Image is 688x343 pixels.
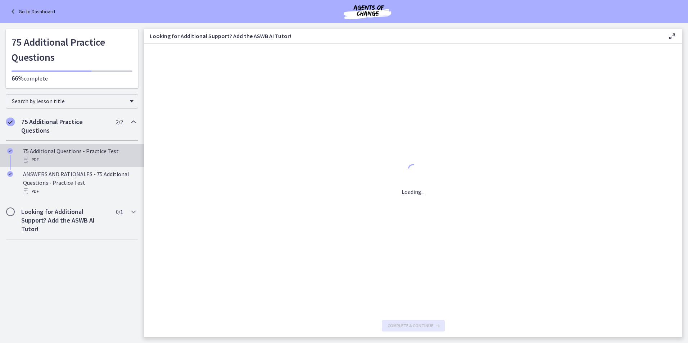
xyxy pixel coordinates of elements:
div: PDF [23,187,135,196]
span: Search by lesson title [12,97,126,105]
span: 0 / 1 [116,207,123,216]
h2: 75 Additional Practice Questions [21,118,109,135]
p: Loading... [402,187,425,196]
div: Search by lesson title [6,94,138,109]
div: 1 [402,162,425,179]
span: 2 / 2 [116,118,123,126]
p: complete [12,74,132,83]
span: Complete & continue [388,323,433,329]
span: 66% [12,74,24,82]
h3: Looking for Additional Support? Add the ASWB AI Tutor! [150,32,656,40]
div: ANSWERS AND RATIONALES - 75 Additional Questions - Practice Test [23,170,135,196]
img: Agents of Change [324,3,411,20]
button: Complete & continue [382,320,445,331]
div: PDF [23,155,135,164]
h2: Looking for Additional Support? Add the ASWB AI Tutor! [21,207,109,233]
a: Go to Dashboard [9,7,55,16]
div: 75 Additional Questions - Practice Test [23,147,135,164]
i: Completed [7,171,13,177]
i: Completed [7,148,13,154]
h1: 75 Additional Practice Questions [12,35,132,65]
i: Completed [6,118,15,126]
